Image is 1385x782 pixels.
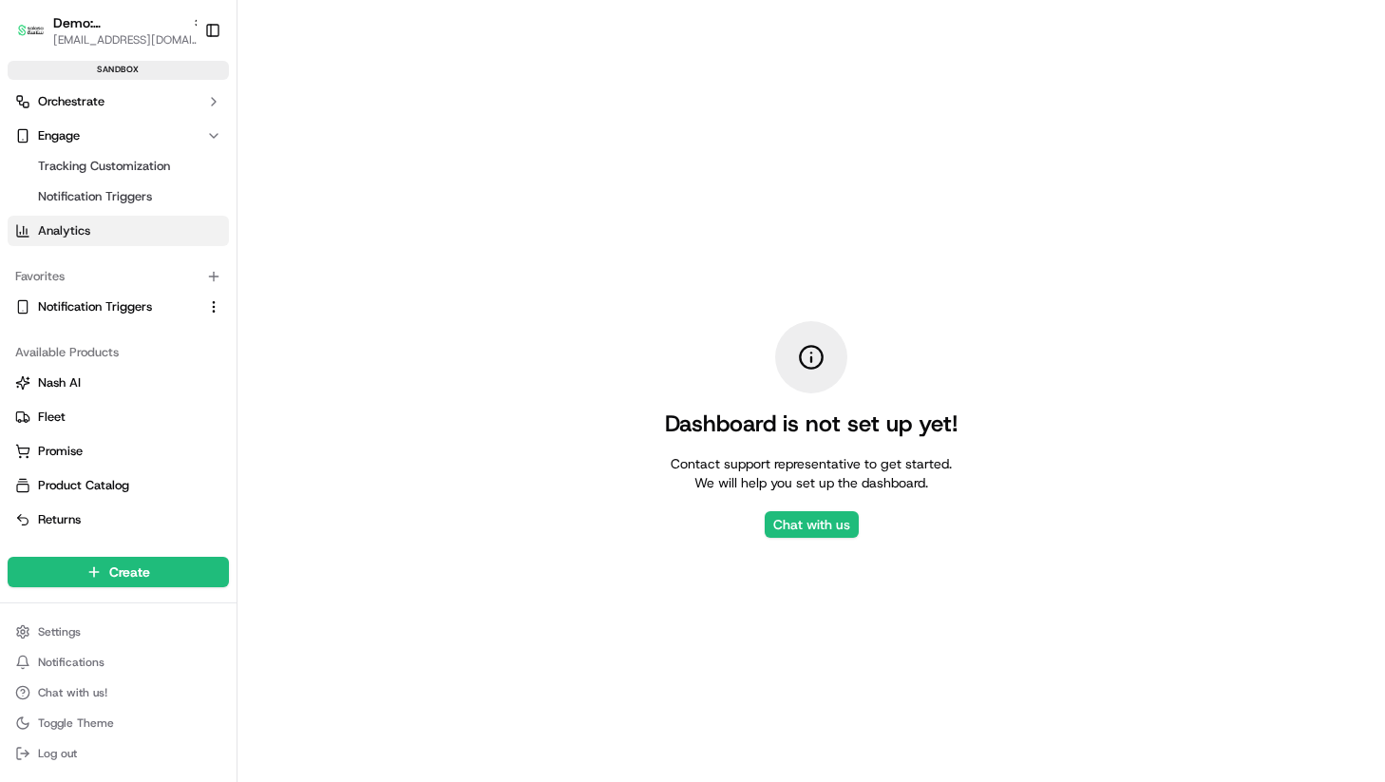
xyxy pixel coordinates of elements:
span: Fleet [38,409,66,426]
button: [EMAIL_ADDRESS][DOMAIN_NAME] [53,32,205,48]
a: Notification Triggers [15,298,199,315]
input: Got a question? Start typing here... [49,123,342,143]
div: We're available if you need us! [65,200,240,216]
button: Toggle Theme [8,710,229,736]
a: 📗Knowledge Base [11,268,153,302]
span: Orchestrate [38,93,104,110]
div: 📗 [19,277,34,293]
button: Demo: SaudiDemo: [GEOGRAPHIC_DATA][EMAIL_ADDRESS][DOMAIN_NAME] [8,8,197,53]
button: Product Catalog [8,470,229,501]
a: Tracking Customization [30,153,206,180]
a: Product Catalog [15,477,221,494]
p: Welcome 👋 [19,76,346,106]
div: Available Products [8,337,229,368]
a: Fleet [15,409,221,426]
a: Notification Triggers [30,183,206,210]
button: Returns [8,505,229,535]
button: Notification Triggers [8,292,229,322]
span: Analytics [38,222,90,239]
span: Notification Triggers [38,298,152,315]
span: Create [109,563,150,582]
span: Pylon [189,322,230,336]
span: Knowledge Base [38,276,145,295]
button: Nash AI [8,368,229,398]
button: Orchestrate [8,86,229,117]
img: 1736555255976-a54dd68f-1ca7-489b-9aae-adbdc363a1c4 [19,181,53,216]
span: Product Catalog [38,477,129,494]
button: Create [8,557,229,587]
div: sandbox [8,61,229,80]
a: Nash AI [15,374,221,391]
h2: Dashboard is not set up yet! [665,409,958,439]
a: Returns [15,511,221,528]
button: Notifications [8,649,229,676]
button: Demo: [GEOGRAPHIC_DATA] [53,13,184,32]
button: Start new chat [323,187,346,210]
span: Toggle Theme [38,715,114,731]
span: Engage [38,127,80,144]
button: Fleet [8,402,229,432]
span: Tracking Customization [38,158,170,175]
button: Chat with us [765,511,859,538]
div: Contact support representative to get started. We will help you set up the dashboard. [671,454,952,492]
button: Chat with us! [8,679,229,706]
span: Log out [38,746,77,761]
button: Settings [8,619,229,645]
span: Promise [38,443,83,460]
a: Analytics [8,216,229,246]
div: Favorites [8,261,229,292]
img: Demo: Saudi [15,15,46,47]
a: Promise [15,443,221,460]
a: Powered byPylon [134,321,230,336]
span: Notifications [38,655,104,670]
span: Notification Triggers [38,188,152,205]
div: Start new chat [65,181,312,200]
a: 💻API Documentation [153,268,313,302]
span: Nash AI [38,374,81,391]
span: Settings [38,624,81,639]
button: Log out [8,740,229,767]
span: API Documentation [180,276,305,295]
button: Promise [8,436,229,467]
span: Chat with us! [38,685,107,700]
div: 💻 [161,277,176,293]
span: Returns [38,511,81,528]
img: Nash [19,19,57,57]
button: Engage [8,121,229,151]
